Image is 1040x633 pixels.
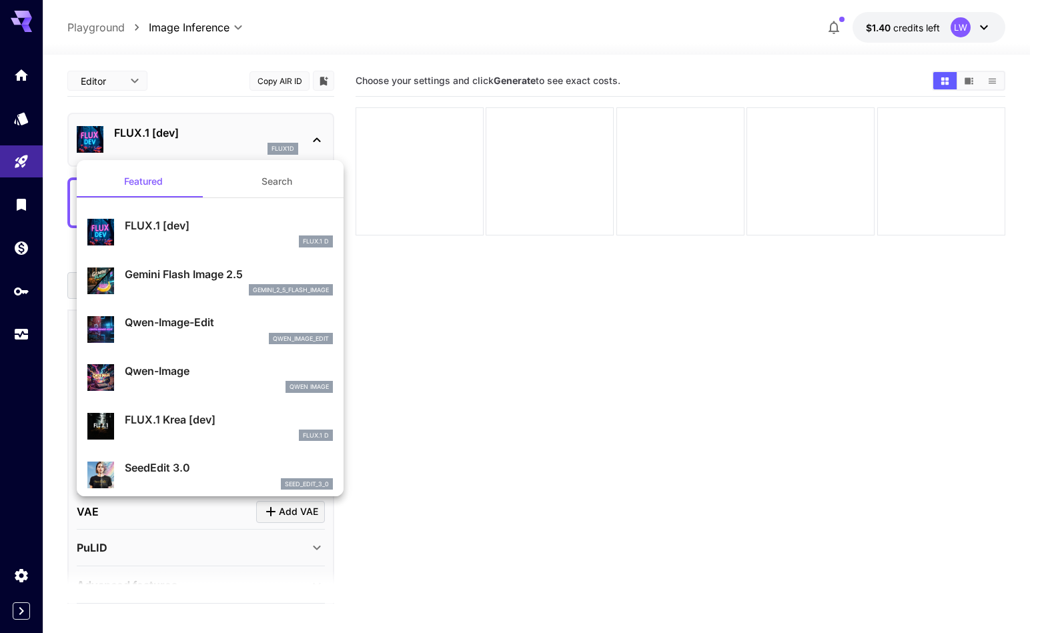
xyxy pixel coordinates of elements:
button: Featured [77,165,210,197]
div: Gemini Flash Image 2.5gemini_2_5_flash_image [87,261,333,301]
p: FLUX.1 Krea [dev] [125,412,333,428]
p: qwen_image_edit [273,334,329,344]
div: FLUX.1 [dev]FLUX.1 D [87,212,333,253]
p: Qwen Image [290,382,329,392]
p: Qwen-Image-Edit [125,314,333,330]
div: SeedEdit 3.0seed_edit_3_0 [87,454,333,495]
p: FLUX.1 [dev] [125,217,333,233]
p: Qwen-Image [125,363,333,379]
p: SeedEdit 3.0 [125,460,333,476]
p: Gemini Flash Image 2.5 [125,266,333,282]
div: Qwen-Image-Editqwen_image_edit [87,309,333,350]
div: FLUX.1 Krea [dev]FLUX.1 D [87,406,333,447]
p: gemini_2_5_flash_image [253,285,329,295]
div: Qwen-ImageQwen Image [87,358,333,398]
button: Search [210,165,344,197]
p: seed_edit_3_0 [285,480,329,489]
p: FLUX.1 D [303,431,329,440]
p: FLUX.1 D [303,237,329,246]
